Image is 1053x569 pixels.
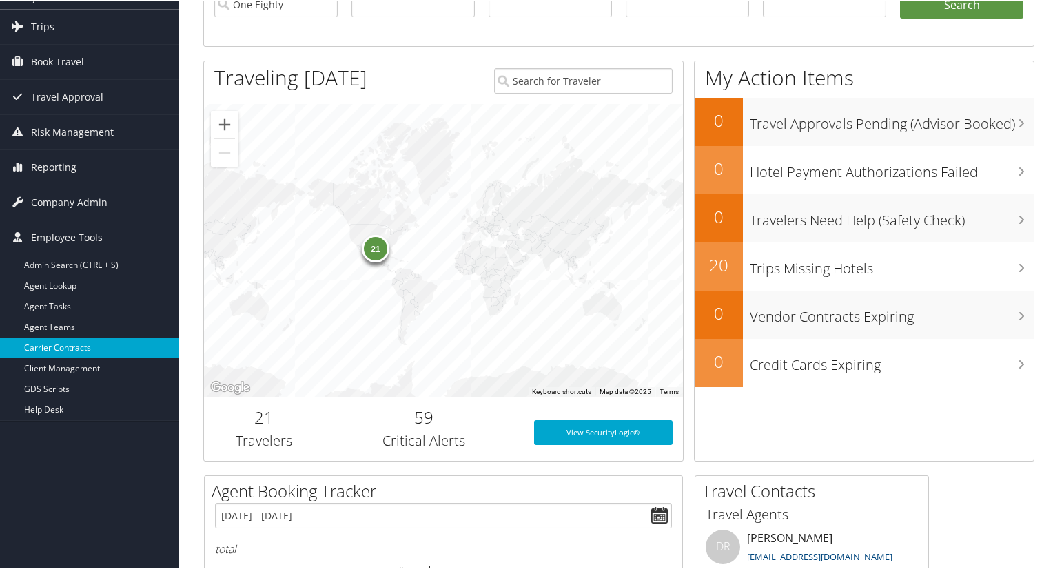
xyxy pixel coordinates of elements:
[695,252,743,276] h2: 20
[494,67,673,92] input: Search for Traveler
[695,145,1034,193] a: 0Hotel Payment Authorizations Failed
[362,233,389,260] div: 21
[214,430,314,449] h3: Travelers
[750,299,1034,325] h3: Vendor Contracts Expiring
[334,430,513,449] h3: Critical Alerts
[695,300,743,324] h2: 0
[211,138,238,165] button: Zoom out
[750,251,1034,277] h3: Trips Missing Hotels
[750,347,1034,373] h3: Credit Cards Expiring
[750,106,1034,132] h3: Travel Approvals Pending (Advisor Booked)
[695,349,743,372] h2: 0
[695,193,1034,241] a: 0Travelers Need Help (Safety Check)
[695,156,743,179] h2: 0
[207,377,253,395] img: Google
[695,204,743,227] h2: 0
[532,386,591,395] button: Keyboard shortcuts
[31,79,103,113] span: Travel Approval
[695,96,1034,145] a: 0Travel Approvals Pending (Advisor Booked)
[207,377,253,395] a: Open this area in Google Maps (opens a new window)
[31,184,108,218] span: Company Admin
[695,107,743,131] h2: 0
[31,43,84,78] span: Book Travel
[214,404,314,428] h2: 21
[750,154,1034,180] h3: Hotel Payment Authorizations Failed
[706,504,918,523] h3: Travel Agents
[215,540,672,555] h6: total
[31,149,76,183] span: Reporting
[214,62,367,91] h1: Traveling [DATE]
[334,404,513,428] h2: 59
[600,386,651,394] span: Map data ©2025
[660,386,679,394] a: Terms (opens in new tab)
[695,289,1034,338] a: 0Vendor Contracts Expiring
[695,241,1034,289] a: 20Trips Missing Hotels
[534,419,673,444] a: View SecurityLogic®
[695,338,1034,386] a: 0Credit Cards Expiring
[212,478,682,501] h2: Agent Booking Tracker
[706,528,740,563] div: DR
[747,549,892,561] a: [EMAIL_ADDRESS][DOMAIN_NAME]
[695,62,1034,91] h1: My Action Items
[750,203,1034,229] h3: Travelers Need Help (Safety Check)
[31,219,103,254] span: Employee Tools
[702,478,928,501] h2: Travel Contacts
[211,110,238,137] button: Zoom in
[31,8,54,43] span: Trips
[31,114,114,148] span: Risk Management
